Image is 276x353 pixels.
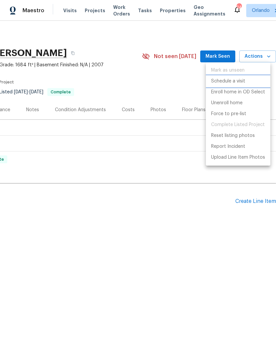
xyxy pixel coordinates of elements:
p: Schedule a visit [211,78,245,85]
span: Project is already completed [206,119,270,130]
p: Enroll home in OD Select [211,89,265,96]
p: Report Incident [211,143,245,150]
p: Upload Line Item Photos [211,154,265,161]
p: Force to pre-list [211,111,246,117]
p: Unenroll home [211,100,243,107]
p: Reset listing photos [211,132,255,139]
